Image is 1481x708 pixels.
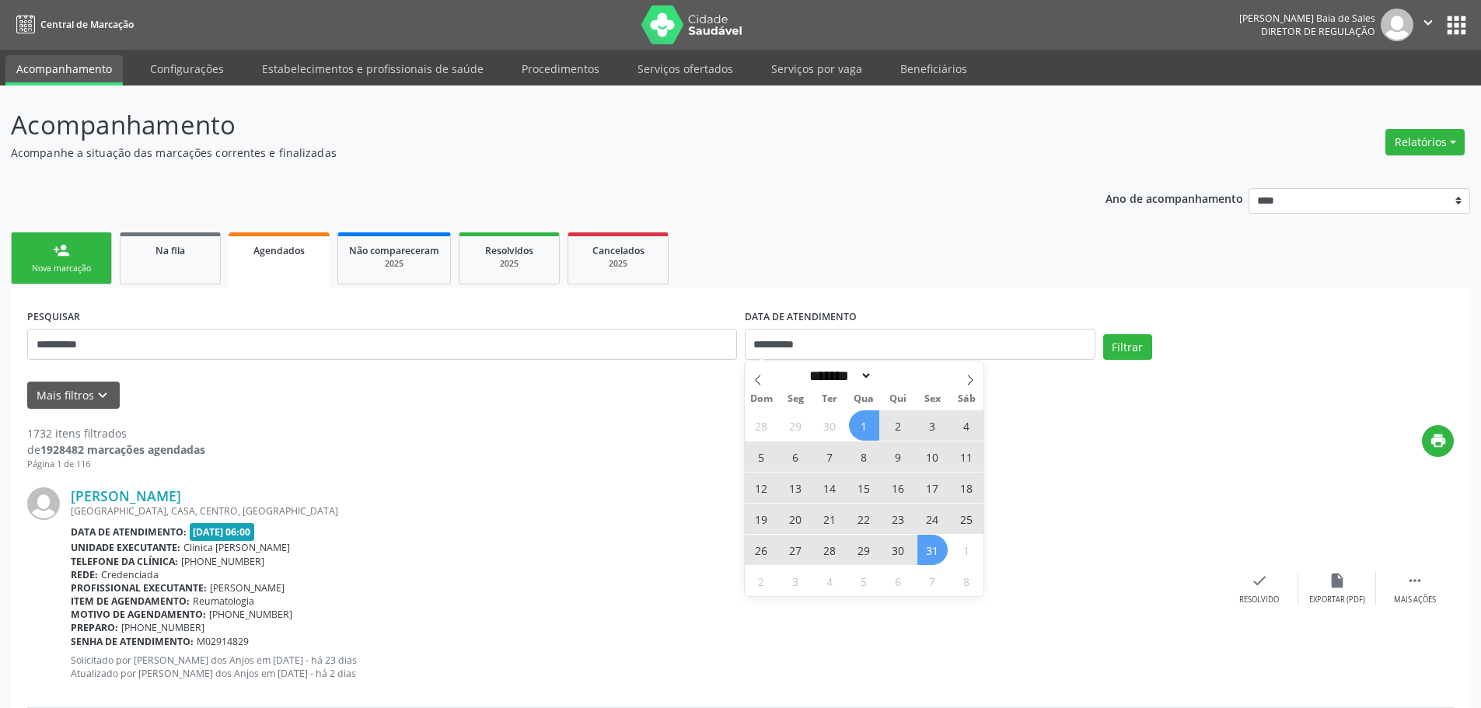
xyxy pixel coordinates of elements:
[1239,595,1279,605] div: Resolvido
[883,473,913,503] span: Outubro 16, 2025
[815,473,845,503] span: Outubro 14, 2025
[917,504,948,534] span: Outubro 24, 2025
[872,368,924,384] input: Year
[849,473,879,503] span: Outubro 15, 2025
[917,410,948,441] span: Outubro 3, 2025
[11,106,1032,145] p: Acompanhamento
[1394,595,1436,605] div: Mais ações
[210,581,285,595] span: [PERSON_NAME]
[53,242,70,259] div: person_add
[1106,188,1243,208] p: Ano de acompanhamento
[849,566,879,596] span: Novembro 5, 2025
[627,55,744,82] a: Serviços ofertados
[746,473,777,503] span: Outubro 12, 2025
[746,535,777,565] span: Outubro 26, 2025
[71,525,187,539] b: Data de atendimento:
[183,541,290,554] span: Clinica [PERSON_NAME]
[745,305,857,329] label: DATA DE ATENDIMENTO
[949,394,983,404] span: Sáb
[27,487,60,520] img: img
[155,244,185,257] span: Na fila
[251,55,494,82] a: Estabelecimentos e profissionais de saúde
[760,55,873,82] a: Serviços por vaga
[1309,595,1365,605] div: Exportar (PDF)
[1420,14,1437,31] i: 
[883,504,913,534] span: Outubro 23, 2025
[11,145,1032,161] p: Acompanhe a situação das marcações correntes e finalizadas
[952,566,982,596] span: Novembro 8, 2025
[781,504,811,534] span: Outubro 20, 2025
[511,55,610,82] a: Procedimentos
[592,244,644,257] span: Cancelados
[917,566,948,596] span: Novembro 7, 2025
[781,473,811,503] span: Outubro 13, 2025
[27,458,205,471] div: Página 1 de 116
[40,18,134,31] span: Central de Marcação
[71,635,194,648] b: Senha de atendimento:
[883,441,913,472] span: Outubro 9, 2025
[849,441,879,472] span: Outubro 8, 2025
[181,555,264,568] span: [PHONE_NUMBER]
[121,621,204,634] span: [PHONE_NUMBER]
[781,441,811,472] span: Outubro 6, 2025
[1443,12,1470,39] button: apps
[71,608,206,621] b: Motivo de agendamento:
[253,244,305,257] span: Agendados
[27,382,120,409] button: Mais filtroskeyboard_arrow_down
[881,394,915,404] span: Qui
[71,654,1221,680] p: Solicitado por [PERSON_NAME] dos Anjos em [DATE] - há 23 dias Atualizado por [PERSON_NAME] dos An...
[746,504,777,534] span: Outubro 19, 2025
[781,566,811,596] span: Novembro 3, 2025
[952,441,982,472] span: Outubro 11, 2025
[815,566,845,596] span: Novembro 4, 2025
[746,566,777,596] span: Novembro 2, 2025
[71,541,180,554] b: Unidade executante:
[883,410,913,441] span: Outubro 2, 2025
[71,621,118,634] b: Preparo:
[815,441,845,472] span: Outubro 7, 2025
[190,523,255,541] span: [DATE] 06:00
[5,55,123,85] a: Acompanhamento
[815,504,845,534] span: Outubro 21, 2025
[94,387,111,404] i: keyboard_arrow_down
[847,394,881,404] span: Qua
[71,487,181,504] a: [PERSON_NAME]
[470,258,548,270] div: 2025
[71,581,207,595] b: Profissional executante:
[1251,572,1268,589] i: check
[349,244,439,257] span: Não compareceram
[1239,12,1375,25] div: [PERSON_NAME] Baia de Sales
[746,410,777,441] span: Setembro 28, 2025
[23,263,100,274] div: Nova marcação
[1381,9,1413,41] img: img
[71,504,1221,518] div: [GEOGRAPHIC_DATA], CASA, CENTRO, [GEOGRAPHIC_DATA]
[101,568,159,581] span: Credenciada
[781,535,811,565] span: Outubro 27, 2025
[812,394,847,404] span: Ter
[849,410,879,441] span: Outubro 1, 2025
[805,368,873,384] select: Month
[27,305,80,329] label: PESQUISAR
[485,244,533,257] span: Resolvidos
[952,504,982,534] span: Outubro 25, 2025
[27,441,205,458] div: de
[849,535,879,565] span: Outubro 29, 2025
[349,258,439,270] div: 2025
[952,473,982,503] span: Outubro 18, 2025
[889,55,978,82] a: Beneficiários
[745,394,779,404] span: Dom
[40,442,205,457] strong: 1928482 marcações agendadas
[917,473,948,503] span: Outubro 17, 2025
[197,635,249,648] span: M02914829
[815,410,845,441] span: Setembro 30, 2025
[209,608,292,621] span: [PHONE_NUMBER]
[71,568,98,581] b: Rede:
[1406,572,1423,589] i: 
[11,12,134,37] a: Central de Marcação
[1103,334,1152,361] button: Filtrar
[781,410,811,441] span: Setembro 29, 2025
[915,394,949,404] span: Sex
[579,258,657,270] div: 2025
[952,410,982,441] span: Outubro 4, 2025
[778,394,812,404] span: Seg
